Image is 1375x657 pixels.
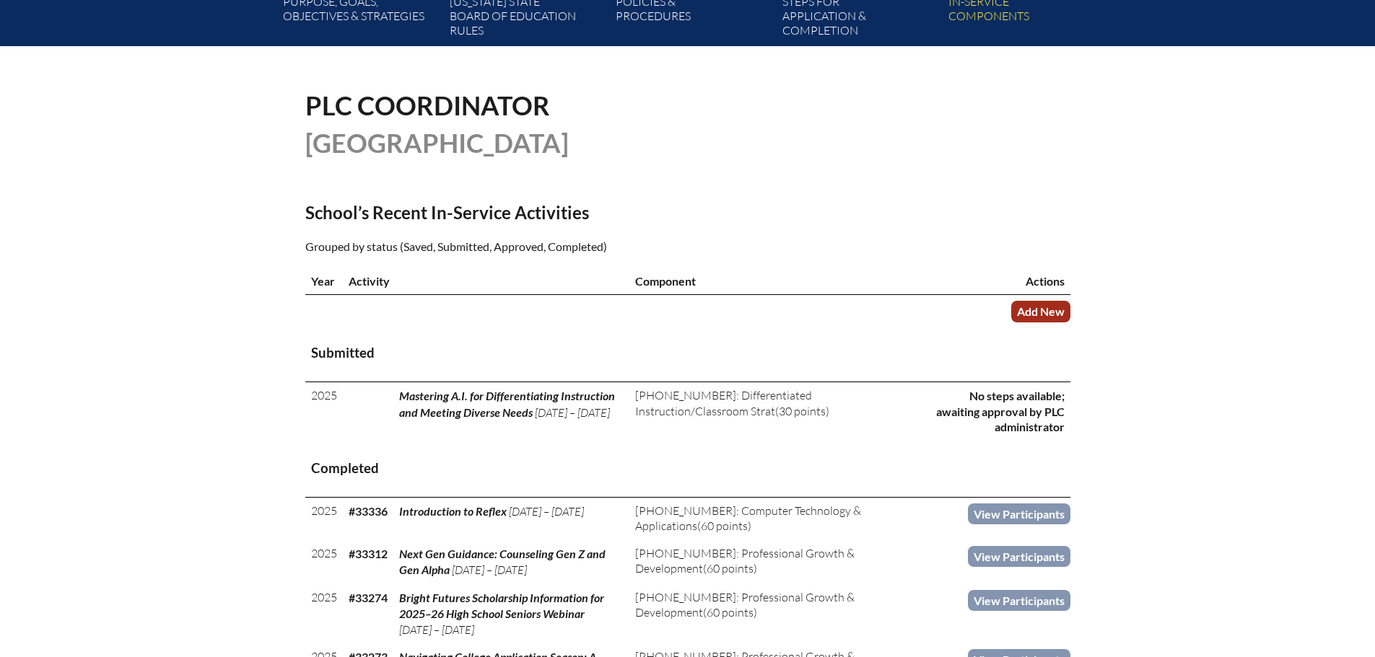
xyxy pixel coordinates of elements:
[305,237,813,256] p: Grouped by status (Saved, Submitted, Approved, Completed)
[968,546,1070,567] a: View Participants
[929,268,1070,295] th: Actions
[349,591,388,604] b: #33274
[535,405,610,420] span: [DATE] – [DATE]
[399,504,507,518] span: Introduction to Reflex
[349,504,388,518] b: #33336
[399,622,474,637] span: [DATE] – [DATE]
[629,268,929,295] th: Component
[509,504,584,519] span: [DATE] – [DATE]
[305,584,343,643] td: 2025
[629,584,929,643] td: (60 points)
[305,382,343,441] td: 2025
[305,89,550,121] span: PLC Coordinator
[635,388,812,418] span: [PHONE_NUMBER]: Differentiated Instruction/Classroom Strat
[629,498,929,540] td: (60 points)
[349,547,388,560] b: #33312
[305,127,569,159] span: [GEOGRAPHIC_DATA]
[311,344,1065,362] h3: Submitted
[635,590,855,619] span: [PHONE_NUMBER]: Professional Growth & Development
[635,503,861,533] span: [PHONE_NUMBER]: Computer Technology & Applications
[305,498,343,540] td: 2025
[968,590,1070,611] a: View Participants
[629,382,929,441] td: (30 points)
[305,268,343,295] th: Year
[399,547,606,576] span: Next Gen Guidance: Counseling Gen Z and Gen Alpha
[1011,301,1070,322] a: Add New
[399,389,615,418] span: Mastering A.I. for Differentiating Instruction and Meeting Diverse Needs
[399,591,604,620] span: Bright Futures Scholarship Information for 2025–26 High School Seniors Webinar
[452,563,527,577] span: [DATE] – [DATE]
[968,503,1070,524] a: View Participants
[305,202,813,223] h2: School’s Recent In-Service Activities
[305,540,343,584] td: 2025
[343,268,629,295] th: Activity
[311,459,1065,477] h3: Completed
[935,388,1065,434] p: No steps available; awaiting approval by PLC administrator
[635,546,855,576] span: [PHONE_NUMBER]: Professional Growth & Development
[629,540,929,584] td: (60 points)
